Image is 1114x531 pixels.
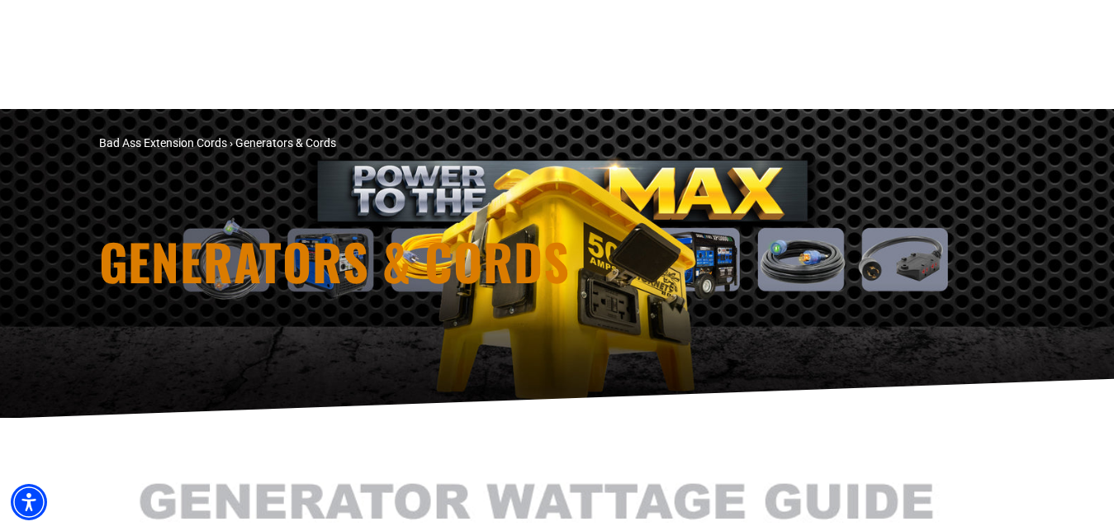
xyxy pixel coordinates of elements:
[99,136,227,149] a: Bad Ass Extension Cords
[11,484,47,520] div: Accessibility Menu
[99,135,702,152] nav: breadcrumbs
[99,236,702,286] h1: Generators & Cords
[235,136,336,149] span: Generators & Cords
[230,136,233,149] span: ›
